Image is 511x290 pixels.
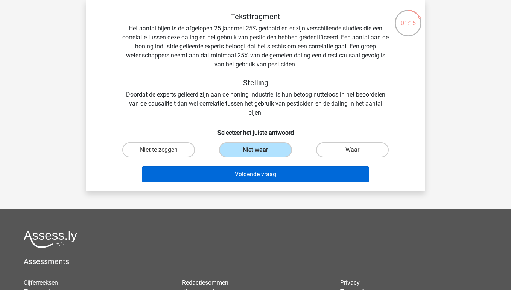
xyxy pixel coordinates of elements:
label: Niet waar [219,142,292,157]
img: Assessly logo [24,230,77,248]
a: Cijferreeksen [24,279,58,286]
label: Waar [316,142,389,157]
a: Redactiesommen [182,279,228,286]
div: Het aantal bijen is de afgelopen 25 jaar met 25% gedaald en er zijn verschillende studies die een... [98,12,413,117]
label: Niet te zeggen [122,142,195,157]
div: 01:15 [394,9,422,28]
button: Volgende vraag [142,166,370,182]
h6: Selecteer het juiste antwoord [98,123,413,136]
h5: Stelling [122,78,389,87]
a: Privacy [340,279,360,286]
h5: Assessments [24,257,487,266]
h5: Tekstfragment [122,12,389,21]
